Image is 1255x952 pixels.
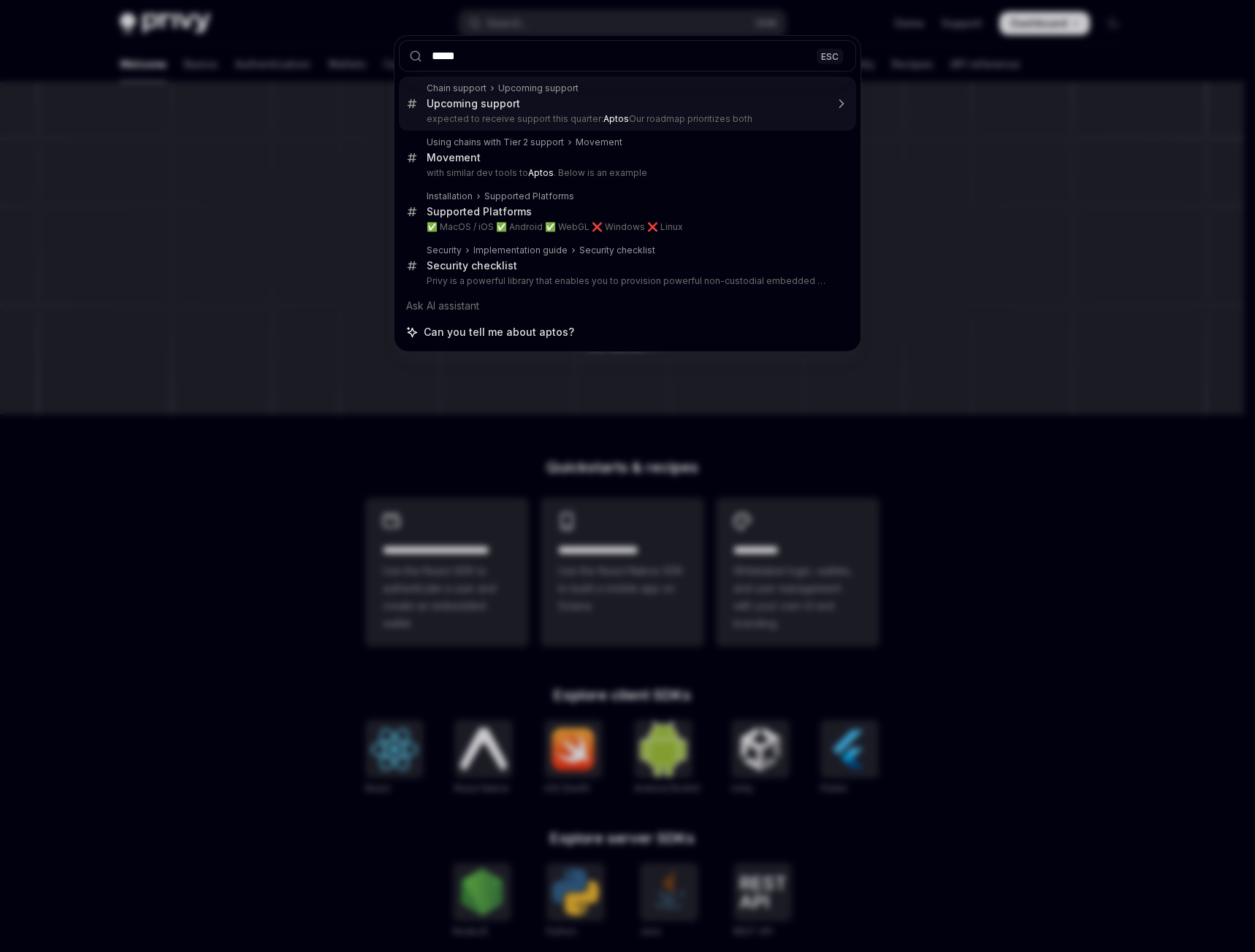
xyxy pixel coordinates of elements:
[473,245,568,256] div: Implementation guide
[424,325,574,339] span: Can you tell me about aptos?
[427,151,481,164] div: Movement
[427,97,520,110] div: Upcoming support
[427,221,825,233] p: ✅ MacOS / iOS ✅ Android ✅ WebGL ❌ Windows ❌ Linux
[427,82,487,94] div: Chain support
[528,167,554,178] b: Aptos
[399,293,856,319] div: Ask AI assistant
[817,48,843,64] div: ESC
[579,245,655,256] div: Security checklist
[427,137,564,148] div: Using chains with Tier 2 support
[427,275,825,287] p: Privy is a powerful library that enables you to provision powerful non-custodial embedded wallets in
[427,113,825,125] p: expected to receive support this quarter: Our roadmap prioritizes both
[427,191,473,202] div: Installation
[576,137,622,148] div: Movement
[427,245,462,256] div: Security
[427,167,825,179] p: with similar dev tools to . Below is an example
[603,113,629,124] b: Aptos
[427,205,532,218] div: Supported Platforms
[427,259,517,272] div: Security checklist
[498,82,579,94] div: Upcoming support
[484,191,574,202] div: Supported Platforms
